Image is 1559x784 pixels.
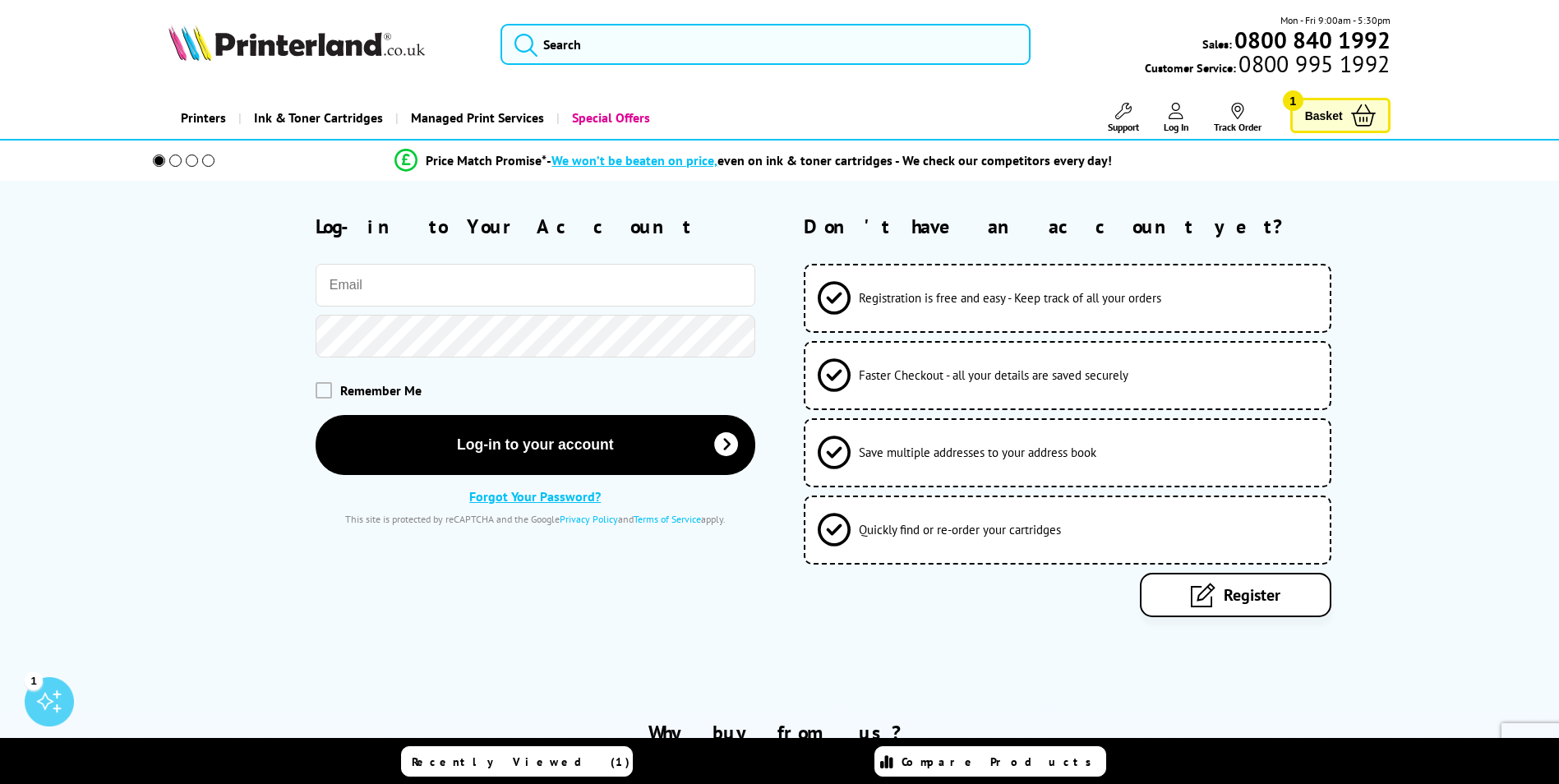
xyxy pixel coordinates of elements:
span: Quickly find or re-order your cartridges [859,522,1061,537]
a: Ink & Toner Cartridges [238,97,395,139]
span: Price Match Promise* [426,152,547,168]
span: Basket [1305,104,1343,127]
div: 1 [25,671,43,689]
input: Email [316,264,755,307]
span: Faster Checkout - all your details are saved securely [859,367,1128,383]
span: Save multiple addresses to your address book [859,445,1096,460]
li: modal_Promise [131,146,1377,175]
a: Compare Products [874,746,1106,777]
a: Track Order [1214,103,1261,133]
span: Mon - Fri 9:00am - 5:30pm [1280,12,1391,28]
a: Printerland Logo [168,25,480,64]
a: Special Offers [556,97,662,139]
a: Basket 1 [1290,98,1391,133]
span: Registration is free and easy - Keep track of all your orders [859,290,1161,306]
span: Customer Service: [1145,56,1390,76]
div: This site is protected by reCAPTCHA and the Google and apply. [316,513,755,525]
a: Terms of Service [634,513,701,525]
span: Remember Me [340,382,422,399]
a: Managed Print Services [395,97,556,139]
span: Ink & Toner Cartridges [254,97,383,139]
span: Register [1224,584,1280,606]
div: - even on ink & toner cartridges - We check our competitors every day! [547,152,1112,168]
a: Recently Viewed (1) [401,746,633,777]
a: Privacy Policy [560,513,618,525]
span: Compare Products [902,754,1100,769]
button: Log-in to your account [316,415,755,475]
a: Log In [1164,103,1189,133]
a: Register [1140,573,1331,617]
span: Recently Viewed (1) [412,754,630,769]
h2: Don't have an account yet? [804,214,1390,239]
a: Support [1108,103,1139,133]
a: Forgot Your Password? [469,488,601,505]
span: Log In [1164,121,1189,133]
span: Sales: [1202,36,1232,52]
a: 0800 840 1992 [1232,32,1391,48]
b: 0800 840 1992 [1234,25,1391,55]
span: We won’t be beaten on price, [551,152,717,168]
h2: Log-in to Your Account [316,214,755,239]
img: Printerland Logo [168,25,425,61]
a: Printers [168,97,238,139]
span: Support [1108,121,1139,133]
span: 0800 995 1992 [1236,56,1390,71]
h2: Why buy from us? [168,720,1390,745]
input: Search [500,24,1031,65]
span: 1 [1283,90,1303,111]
